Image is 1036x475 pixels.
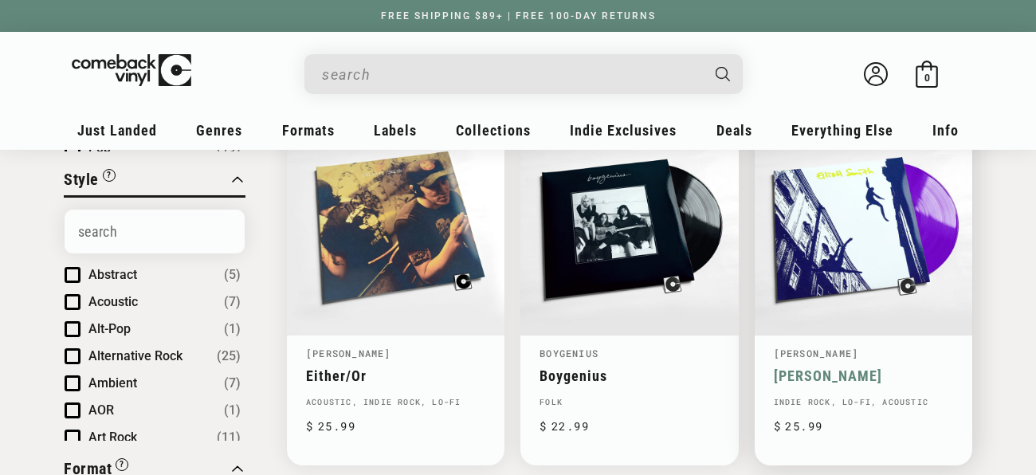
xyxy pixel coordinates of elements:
span: Art Rock [88,430,137,445]
span: Number of products: (25) [217,347,241,366]
span: Genres [196,122,242,139]
input: Search Options [65,210,245,253]
span: Number of products: (7) [224,374,241,393]
span: Alternative Rock [88,348,182,363]
input: When autocomplete results are available use up and down arrows to review and enter to select [322,58,700,91]
span: Collections [456,122,531,139]
span: Just Landed [77,122,157,139]
span: Number of products: (11) [217,428,241,447]
a: Either/Or [306,367,485,384]
span: Labels [374,122,417,139]
a: FREE SHIPPING $89+ | FREE 100-DAY RETURNS [365,10,672,22]
button: Search [702,54,745,94]
a: Boygenius [540,367,719,384]
span: Style [64,170,99,189]
span: Everything Else [791,122,893,139]
span: Number of products: (5) [224,265,241,285]
span: Number of products: (1) [224,320,241,339]
span: Ambient [88,375,137,391]
span: Number of products: (1) [224,401,241,420]
span: Abstract [88,267,137,282]
a: Boygenius [540,347,598,359]
a: [PERSON_NAME] [774,367,953,384]
span: Deals [716,122,752,139]
span: AOR [88,402,114,418]
span: Indie Exclusives [570,122,677,139]
span: Acoustic [88,294,138,309]
span: Info [932,122,959,139]
a: [PERSON_NAME] [306,347,391,359]
button: Filter by Style [64,167,116,195]
span: Alt-Pop [88,321,131,336]
span: Formats [282,122,335,139]
a: [PERSON_NAME] [774,347,859,359]
span: Number of products: (7) [224,292,241,312]
div: Search [304,54,743,94]
span: 0 [924,72,930,84]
